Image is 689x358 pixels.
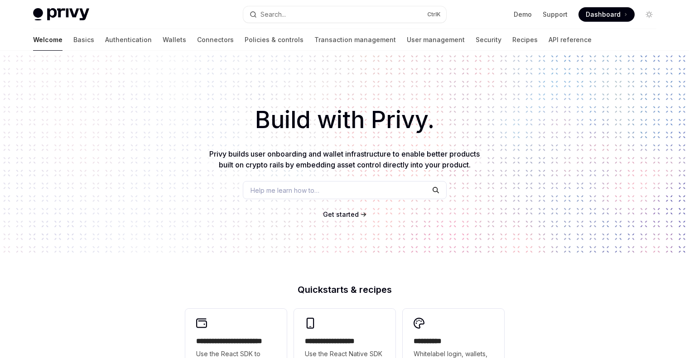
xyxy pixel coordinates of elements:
span: Privy builds user onboarding and wallet infrastructure to enable better products built on crypto ... [209,149,480,169]
a: Welcome [33,29,63,51]
a: Wallets [163,29,186,51]
a: Basics [73,29,94,51]
a: Connectors [197,29,234,51]
span: Help me learn how to… [251,186,319,195]
a: API reference [549,29,592,51]
a: Get started [323,210,359,219]
span: Ctrl K [427,11,441,18]
a: Recipes [512,29,538,51]
button: Search...CtrlK [243,6,446,23]
a: User management [407,29,465,51]
img: light logo [33,8,89,21]
a: Demo [514,10,532,19]
a: Security [476,29,501,51]
div: Search... [260,9,286,20]
h2: Quickstarts & recipes [185,285,504,294]
button: Toggle dark mode [642,7,656,22]
span: Dashboard [586,10,621,19]
a: Transaction management [314,29,396,51]
a: Support [543,10,568,19]
h1: Build with Privy. [14,102,675,138]
a: Authentication [105,29,152,51]
span: Get started [323,210,359,218]
a: Dashboard [578,7,635,22]
a: Policies & controls [245,29,304,51]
